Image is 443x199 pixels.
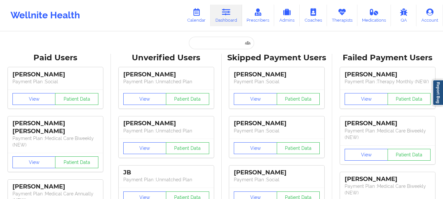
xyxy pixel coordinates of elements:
[234,176,320,183] p: Payment Plan : Social
[12,78,98,85] p: Payment Plan : Social
[274,5,300,26] a: Admins
[416,5,443,26] a: Account
[123,142,167,154] button: View
[55,156,98,168] button: Patient Data
[234,120,320,127] div: [PERSON_NAME]
[234,71,320,78] div: [PERSON_NAME]
[123,169,209,176] div: JB
[357,5,391,26] a: Medications
[12,156,56,168] button: View
[337,53,438,63] div: Failed Payment Users
[345,149,388,161] button: View
[166,142,209,154] button: Patient Data
[5,53,106,63] div: Paid Users
[345,93,388,105] button: View
[55,93,98,105] button: Patient Data
[433,80,443,106] a: Report Bug
[345,78,431,85] p: Payment Plan : Therapy Monthly (NEW)
[12,93,56,105] button: View
[115,53,217,63] div: Unverified Users
[166,93,209,105] button: Patient Data
[12,71,98,78] div: [PERSON_NAME]
[12,183,98,190] div: [PERSON_NAME]
[234,142,277,154] button: View
[211,5,242,26] a: Dashboard
[123,93,167,105] button: View
[300,5,327,26] a: Coaches
[388,93,431,105] button: Patient Data
[345,120,431,127] div: [PERSON_NAME]
[234,93,277,105] button: View
[242,5,274,26] a: Prescribers
[345,175,431,183] div: [PERSON_NAME]
[182,5,211,26] a: Calendar
[226,53,328,63] div: Skipped Payment Users
[123,71,209,78] div: [PERSON_NAME]
[123,176,209,183] p: Payment Plan : Unmatched Plan
[12,120,98,135] div: [PERSON_NAME] [PERSON_NAME]
[277,142,320,154] button: Patient Data
[327,5,357,26] a: Therapists
[234,128,320,134] p: Payment Plan : Social
[345,71,431,78] div: [PERSON_NAME]
[123,128,209,134] p: Payment Plan : Unmatched Plan
[388,149,431,161] button: Patient Data
[391,5,416,26] a: QA
[277,93,320,105] button: Patient Data
[345,128,431,141] p: Payment Plan : Medical Care Biweekly (NEW)
[12,135,98,148] p: Payment Plan : Medical Care Biweekly (NEW)
[234,169,320,176] div: [PERSON_NAME]
[123,120,209,127] div: [PERSON_NAME]
[345,183,431,196] p: Payment Plan : Medical Care Biweekly (NEW)
[123,78,209,85] p: Payment Plan : Unmatched Plan
[234,78,320,85] p: Payment Plan : Social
